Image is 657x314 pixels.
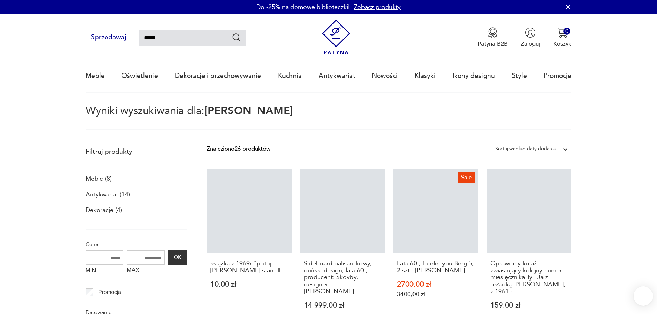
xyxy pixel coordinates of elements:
[86,35,132,41] a: Sprzedawaj
[490,260,568,295] h3: Oprawiony kolaż zwiastujący kolejny numer miesięcznika Ty i Ja z okładką [PERSON_NAME], z 1961 r.
[207,144,270,153] div: Znaleziono 26 produktów
[304,302,381,309] p: 14 999,00 zł
[397,281,475,288] p: 2700,00 zł
[205,103,293,118] span: [PERSON_NAME]
[372,60,398,92] a: Nowości
[86,240,187,249] p: Cena
[354,3,401,11] a: Zobacz produkty
[521,27,540,48] button: Zaloguj
[512,60,527,92] a: Style
[304,260,381,295] h3: Sideboard palisandrowy, duński design, lata 60., producent: Skovby, designer: [PERSON_NAME]
[490,302,568,309] p: 159,00 zł
[210,260,288,274] h3: książka z 1969r "potop" [PERSON_NAME] stan db
[478,27,508,48] a: Ikona medaluPatyna B2B
[86,173,112,185] a: Meble (8)
[232,32,242,42] button: Szukaj
[495,144,556,153] div: Sortuj według daty dodania
[521,40,540,48] p: Zaloguj
[86,30,132,45] button: Sprzedawaj
[210,281,288,288] p: 10,00 zł
[86,106,572,130] p: Wyniki wyszukiwania dla:
[121,60,158,92] a: Oświetlenie
[86,147,187,156] p: Filtruj produkty
[452,60,495,92] a: Ikony designu
[319,20,354,54] img: Patyna - sklep z meblami i dekoracjami vintage
[127,265,165,278] label: MAX
[256,3,350,11] p: Do -25% na domowe biblioteczki!
[563,28,570,35] div: 0
[98,288,121,297] p: Promocja
[278,60,302,92] a: Kuchnia
[553,40,571,48] p: Koszyk
[86,265,123,278] label: MIN
[553,27,571,48] button: 0Koszyk
[86,189,130,201] a: Antykwariat (14)
[168,250,187,265] button: OK
[397,260,475,274] h3: Lata 60., fotele typu Bergér, 2 szt., [PERSON_NAME]
[634,286,653,306] iframe: Smartsupp widget button
[544,60,571,92] a: Promocje
[525,27,536,38] img: Ikonka użytkownika
[175,60,261,92] a: Dekoracje i przechowywanie
[86,204,122,216] a: Dekoracje (4)
[415,60,436,92] a: Klasyki
[478,40,508,48] p: Patyna B2B
[319,60,355,92] a: Antykwariat
[557,27,568,38] img: Ikona koszyka
[397,291,475,298] p: 3400,00 zł
[478,27,508,48] button: Patyna B2B
[487,27,498,38] img: Ikona medalu
[86,60,105,92] a: Meble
